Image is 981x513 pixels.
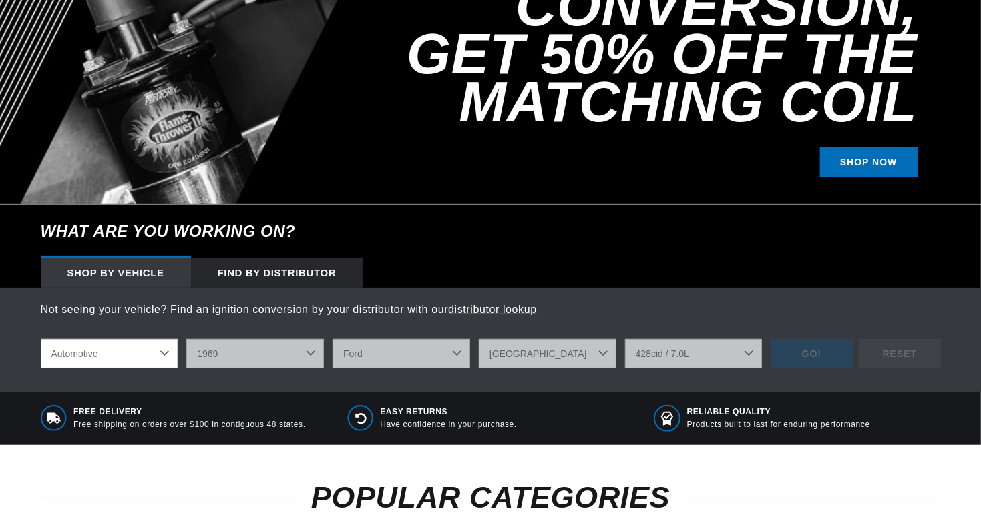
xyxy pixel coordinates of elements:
select: Engine [625,339,763,368]
a: distributor lookup [448,304,537,315]
select: RideType [41,339,178,368]
select: Year [186,339,324,368]
p: Not seeing your vehicle? Find an ignition conversion by your distributor with our [41,301,941,318]
select: Make [333,339,470,368]
p: Free shipping on orders over $100 in contiguous 48 states. [73,419,306,430]
div: Shop by vehicle [41,258,191,288]
span: Free Delivery [73,406,306,418]
a: SHOP NOW [820,147,918,177]
h6: What are you working on? [7,205,974,258]
p: Have confidence in your purchase. [380,419,517,430]
span: Easy Returns [380,406,517,418]
p: Products built to last for enduring performance [687,419,870,430]
span: RELIABLE QUALITY [687,406,870,418]
h2: POPULAR CATEGORIES [41,485,941,510]
div: Find by Distributor [191,258,363,288]
select: Model [479,339,616,368]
